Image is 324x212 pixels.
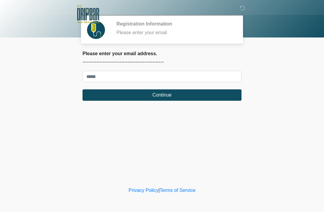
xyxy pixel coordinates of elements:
div: Please enter your email [116,29,232,36]
a: Privacy Policy [129,188,159,193]
img: Agent Avatar [87,21,105,39]
a: Terms of Service [160,188,195,193]
button: Continue [82,89,241,101]
p: ~~~~~~~~~~~~~~~~~~~~~~~~~~~~~ [82,59,241,66]
a: | [158,188,160,193]
img: The DRIPBaR - New Braunfels Logo [76,4,99,24]
h2: Please enter your email address. [82,51,241,56]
